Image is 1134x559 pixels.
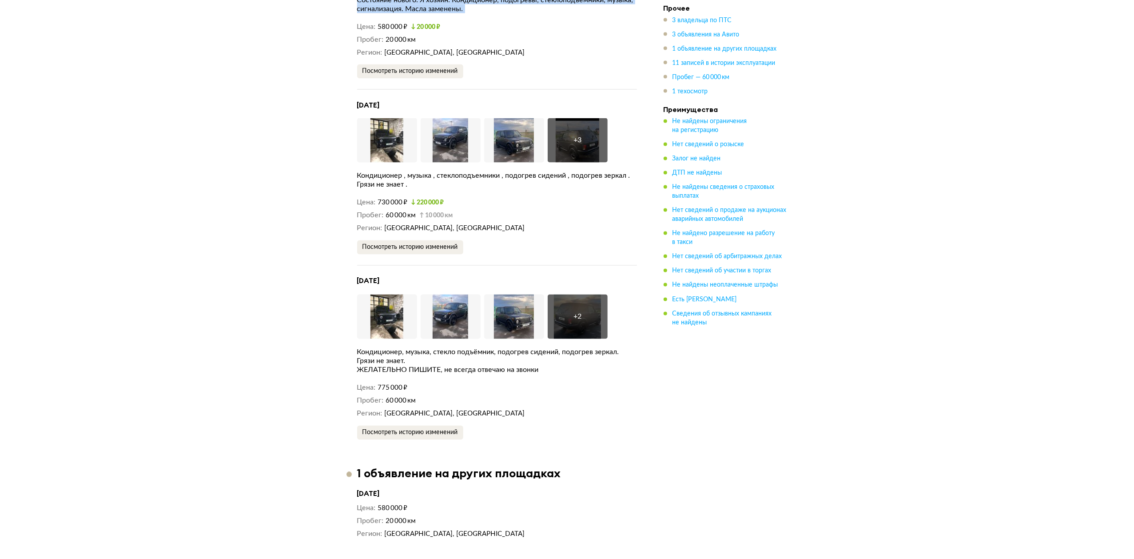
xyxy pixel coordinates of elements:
span: Посмотреть историю изменений [362,430,458,436]
span: 60 000 км [386,212,416,219]
span: [GEOGRAPHIC_DATA], [GEOGRAPHIC_DATA] [384,225,525,232]
small: 20 000 ₽ [411,24,440,30]
dt: Цена [357,383,376,393]
dt: Цена [357,504,376,513]
span: 580 000 ₽ [378,24,407,30]
span: 1 техосмотр [672,88,708,95]
span: 730 000 ₽ [378,200,407,206]
button: Посмотреть историю изменений [357,240,463,255]
span: 20 000 км [386,36,416,43]
span: [GEOGRAPHIC_DATA], [GEOGRAPHIC_DATA] [384,411,525,417]
span: 775 000 ₽ [378,385,407,391]
span: Нет сведений об арбитражных делах [672,254,782,260]
small: 220 000 ₽ [411,200,444,206]
h4: Прочее [664,4,788,12]
div: + 2 [573,312,581,321]
dt: Пробег [357,396,384,406]
span: 60 000 км [386,398,416,404]
h3: 1 объявление на других площадках [357,467,561,480]
span: Нет сведений об участии в торгах [672,268,772,274]
span: Пробег — 60 000 км [672,74,730,80]
img: Car Photo [421,295,481,339]
dt: Регион [357,48,382,57]
h4: Преимущества [664,105,788,114]
span: Не найдены неоплаченные штрафы [672,282,778,288]
span: 20 000 км [386,518,416,525]
small: 10 000 км [419,213,453,219]
span: 1 объявление на других площадках [672,46,777,52]
span: Не найдены ограничения на регистрацию [672,119,747,134]
div: + 3 [573,136,581,145]
dt: Цена [357,22,376,32]
button: Посмотреть историю изменений [357,64,463,79]
span: [GEOGRAPHIC_DATA], [GEOGRAPHIC_DATA] [384,49,525,56]
span: [GEOGRAPHIC_DATA], [GEOGRAPHIC_DATA] [384,531,525,538]
img: Car Photo [357,295,417,339]
span: Нет сведений о розыске [672,142,744,148]
dt: Пробег [357,517,384,526]
div: Кондиционер , музыка , стеклоподъемники , подогрев сидений , подогрев зеркал . Грязи не знает . [357,172,637,189]
div: ЖЕЛАТЕЛЬНО ПИШИТЕ, не всегда отвечаю на звонки [357,366,637,375]
span: Залог не найден [672,156,721,162]
div: Кондиционер, музыка, стекло подъёмник, подогрев сидений, подогрев зеркал. Грязи не знает. [357,348,637,366]
span: ДТП не найдены [672,170,722,176]
span: 3 объявления на Авито [672,32,740,38]
span: Посмотреть историю изменений [362,244,458,251]
h4: [DATE] [357,100,637,110]
span: 580 000 ₽ [378,505,407,512]
span: Не найдено разрешение на работу в такси [672,231,775,246]
img: Car Photo [484,295,544,339]
h4: [DATE] [357,489,637,499]
dt: Пробег [357,211,384,220]
dt: Пробег [357,35,384,44]
span: Есть [PERSON_NAME] [672,296,737,303]
span: Нет сведений о продаже на аукционах аварийных автомобилей [672,208,787,223]
button: Посмотреть историю изменений [357,426,463,440]
dt: Регион [357,530,382,539]
dt: Цена [357,198,376,208]
span: 11 записей в истории эксплуатации [672,60,776,66]
dt: Регион [357,409,382,419]
h4: [DATE] [357,276,637,286]
span: Сведения об отзывных кампаниях не найдены [672,311,772,326]
dt: Регион [357,224,382,233]
span: Посмотреть историю изменений [362,68,458,74]
span: 3 владельца по ПТС [672,17,732,24]
img: Car Photo [357,118,417,163]
img: Car Photo [484,118,544,163]
span: Не найдены сведения о страховых выплатах [672,184,775,200]
img: Car Photo [421,118,481,163]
